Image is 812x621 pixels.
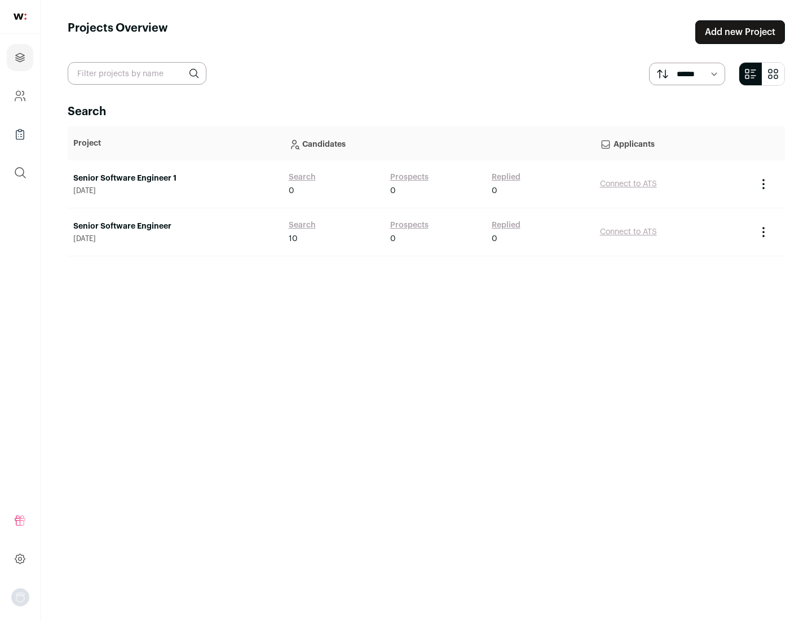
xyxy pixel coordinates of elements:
[11,588,29,606] img: nopic.png
[7,82,33,110] a: Company and ATS Settings
[757,225,770,239] button: Project Actions
[289,172,316,183] a: Search
[73,221,277,232] a: Senior Software Engineer
[695,20,785,44] a: Add new Project
[492,220,520,231] a: Replied
[11,588,29,606] button: Open dropdown
[390,172,429,183] a: Prospects
[600,228,657,236] a: Connect to ATS
[289,233,298,244] span: 10
[68,20,168,44] h1: Projects Overview
[289,185,294,196] span: 0
[757,177,770,191] button: Project Actions
[492,233,497,244] span: 0
[68,62,206,85] input: Filter projects by name
[68,104,785,120] h2: Search
[7,44,33,71] a: Projects
[14,14,27,20] img: wellfound-shorthand-0d5821cbd27db2630d0214b213865d53afaa358527fdda9d0ea32b1df1b89c2c.svg
[7,121,33,148] a: Company Lists
[390,220,429,231] a: Prospects
[492,172,520,183] a: Replied
[73,173,277,184] a: Senior Software Engineer 1
[390,233,396,244] span: 0
[600,180,657,188] a: Connect to ATS
[492,185,497,196] span: 0
[73,138,277,149] p: Project
[73,234,277,243] span: [DATE]
[73,186,277,195] span: [DATE]
[390,185,396,196] span: 0
[600,132,745,155] p: Applicants
[289,220,316,231] a: Search
[289,132,589,155] p: Candidates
